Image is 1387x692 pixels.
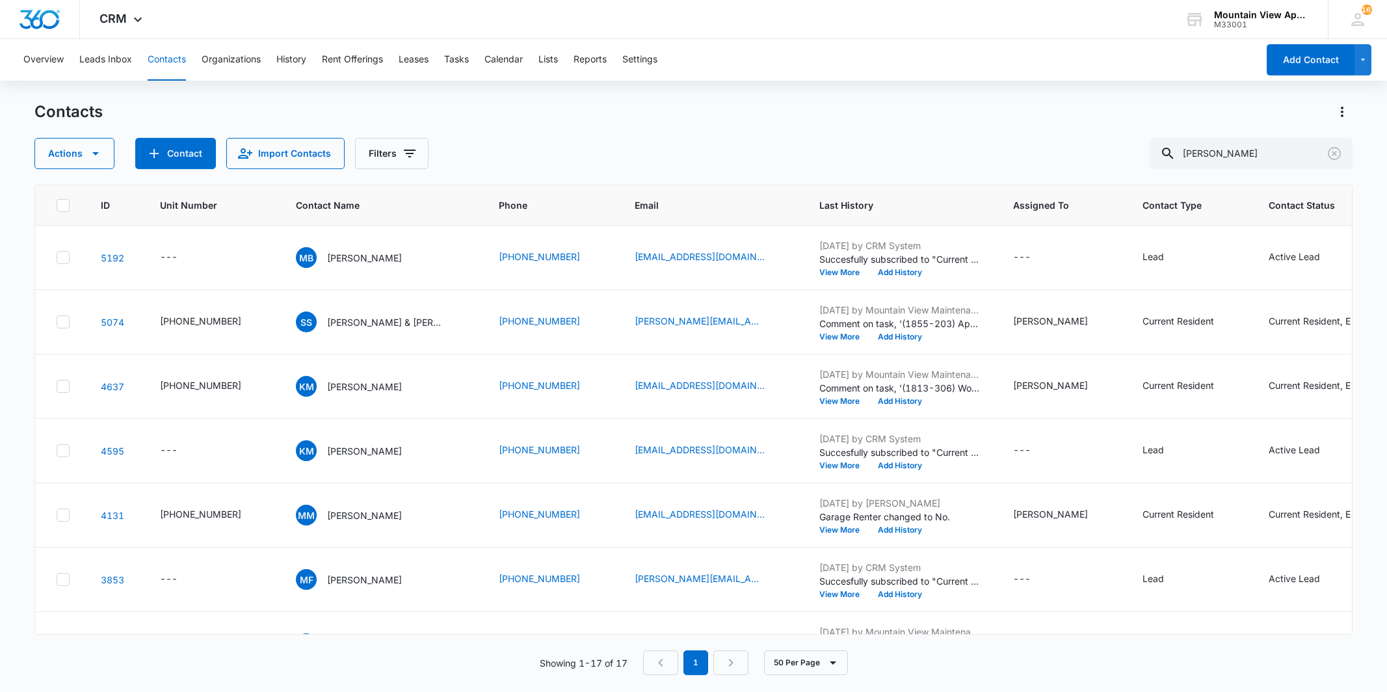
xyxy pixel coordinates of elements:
[499,572,603,587] div: Phone - 7198457402 - Select to Edit Field
[1362,5,1372,15] div: notifications count
[101,510,124,521] a: Navigate to contact details page for Michael Maisto
[1143,572,1187,587] div: Contact Type - Lead - Select to Edit Field
[499,314,580,328] a: [PHONE_NUMBER]
[160,314,241,328] div: [PHONE_NUMBER]
[1013,314,1111,330] div: Assigned To - Kaitlyn Mendoza - Select to Edit Field
[869,462,931,470] button: Add History
[1269,443,1343,459] div: Contact Status - Active Lead - Select to Edit Field
[160,507,241,521] div: [PHONE_NUMBER]
[399,39,429,81] button: Leases
[635,507,788,523] div: Email - mikeymaisto@gmail.com - Select to Edit Field
[635,198,769,212] span: Email
[296,247,317,268] span: MB
[1143,314,1214,328] div: Current Resident
[296,312,468,332] div: Contact Name - Sonya Saunders & Mike Polselli - Select to Edit Field
[1143,443,1164,457] div: Lead
[819,446,982,459] p: Succesfully subscribed to "Current Residents ".
[819,574,982,588] p: Succesfully subscribed to "Current Residents ".
[327,509,402,522] p: [PERSON_NAME]
[160,443,178,459] div: ---
[499,572,580,585] a: [PHONE_NUMBER]
[869,333,931,341] button: Add History
[160,250,201,265] div: Unit Number - - Select to Edit Field
[574,39,607,81] button: Reports
[202,39,261,81] button: Organizations
[764,650,848,675] button: 50 Per Page
[1143,250,1164,263] div: Lead
[296,376,425,397] div: Contact Name - Kyle Mikel - Select to Edit Field
[819,526,869,534] button: View More
[296,633,425,654] div: Contact Name - Mike Bennett - Select to Edit Field
[1013,379,1111,394] div: Assigned To - Makenna Berry - Select to Edit Field
[819,269,869,276] button: View More
[160,379,265,394] div: Unit Number - 545-1813-306 - Select to Edit Field
[819,496,982,510] p: [DATE] by [PERSON_NAME]
[484,39,523,81] button: Calendar
[135,138,216,169] button: Add Contact
[296,247,425,268] div: Contact Name - Michael Best - Select to Edit Field
[819,432,982,446] p: [DATE] by CRM System
[34,138,114,169] button: Actions
[869,397,931,405] button: Add History
[1013,507,1088,521] div: [PERSON_NAME]
[101,198,110,212] span: ID
[1362,5,1372,15] span: 162
[160,379,241,392] div: [PHONE_NUMBER]
[1269,250,1320,263] div: Active Lead
[1143,250,1187,265] div: Contact Type - Lead - Select to Edit Field
[819,303,982,317] p: [DATE] by Mountain View Maintenance
[635,250,765,263] a: [EMAIL_ADDRESS][DOMAIN_NAME]
[1143,572,1164,585] div: Lead
[1013,443,1031,459] div: ---
[869,269,931,276] button: Add History
[1143,198,1219,212] span: Contact Type
[819,462,869,470] button: View More
[160,314,265,330] div: Unit Number - 545-1855-203 - Select to Edit Field
[1013,507,1111,523] div: Assigned To - Kaitlyn Mendoza - Select to Edit Field
[160,572,178,587] div: ---
[1013,314,1088,328] div: [PERSON_NAME]
[296,569,425,590] div: Contact Name - Mike Fusco - Select to Edit Field
[327,251,402,265] p: [PERSON_NAME]
[819,510,982,524] p: Garage Renter changed to No.
[1143,314,1237,330] div: Contact Type - Current Resident - Select to Edit Field
[499,443,603,459] div: Phone - 3075754029 - Select to Edit Field
[635,572,788,587] div: Email - Mike@roofingcenter.com - Select to Edit Field
[101,317,124,328] a: Navigate to contact details page for Sonya Saunders & Mike Polselli
[296,312,317,332] span: SS
[1143,443,1187,459] div: Contact Type - Lead - Select to Edit Field
[643,650,748,675] nav: Pagination
[1267,44,1354,75] button: Add Contact
[1013,250,1054,265] div: Assigned To - - Select to Edit Field
[499,379,580,392] a: [PHONE_NUMBER]
[819,367,982,381] p: [DATE] by Mountain View Maintenance
[622,39,657,81] button: Settings
[635,507,765,521] a: [EMAIL_ADDRESS][DOMAIN_NAME]
[327,573,402,587] p: [PERSON_NAME]
[819,252,982,266] p: Succesfully subscribed to "Current Residents ".
[1214,20,1309,29] div: account id
[499,507,580,521] a: [PHONE_NUMBER]
[327,444,402,458] p: [PERSON_NAME]
[296,440,425,461] div: Contact Name - Kyle Mikel - Select to Edit Field
[355,138,429,169] button: Filters
[499,379,603,394] div: Phone - 3075754029 - Select to Edit Field
[327,380,402,393] p: [PERSON_NAME]
[1332,101,1353,122] button: Actions
[635,314,788,330] div: Email - sonya.lyn.saunders@gmail.com - Select to Edit Field
[101,446,124,457] a: Navigate to contact details page for Kyle Mikel
[819,317,982,330] p: Comment on task, '(1855-203) Apartment Inspection Work Order ' "Contacted [PERSON_NAME] to see wh...
[1269,572,1320,585] div: Active Lead
[869,526,931,534] button: Add History
[499,250,580,263] a: [PHONE_NUMBER]
[538,39,558,81] button: Lists
[635,443,788,459] div: Email - kylemikel21@gmail.com - Select to Edit Field
[23,39,64,81] button: Overview
[1013,572,1031,587] div: ---
[819,625,982,639] p: [DATE] by Mountain View Maintenance
[683,650,708,675] em: 1
[296,376,317,397] span: KM
[635,250,788,265] div: Email - mikebest90@yahoo.com - Select to Edit Field
[499,314,603,330] div: Phone - 6088434015 - Select to Edit Field
[160,250,178,265] div: ---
